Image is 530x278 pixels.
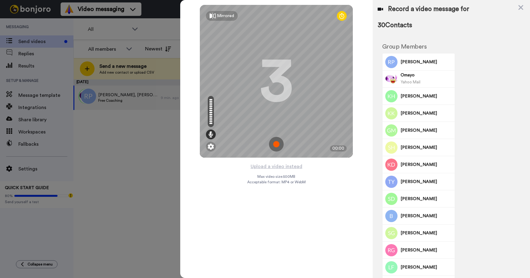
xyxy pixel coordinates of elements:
img: Image of Sean Desir [385,193,397,205]
img: Image of Kory Davis [385,159,397,171]
span: [PERSON_NAME] [401,127,453,134]
h2: Group Members [382,43,455,50]
div: 3 [259,58,293,104]
span: [PERSON_NAME] [401,162,453,168]
span: [PERSON_NAME] [401,230,453,236]
span: [PERSON_NAME] [401,179,453,185]
span: [PERSON_NAME] [401,196,453,202]
img: ic_record_start.svg [269,137,284,152]
span: [PERSON_NAME] [401,144,453,151]
img: Image of Gabrielle Marshall [385,124,397,137]
img: Image of Lorenzo Ferrer [385,261,397,273]
img: Image of Teri Young [385,176,397,188]
span: [PERSON_NAME] [401,93,453,99]
img: Image of Suelema Hickman [385,141,397,154]
span: [PERSON_NAME] [401,59,453,65]
span: [PERSON_NAME] [401,213,453,219]
span: [PERSON_NAME] [401,247,453,253]
span: Yahoo Mail [401,80,420,84]
img: Image of Brando [385,210,397,222]
span: [PERSON_NAME] [401,110,453,116]
img: Image of Kay King [385,107,397,119]
img: Image of Shavaha Gates [385,227,397,239]
span: Acceptable format: MP4 or WebM [247,180,306,185]
div: 00:00 [330,145,347,152]
img: Image of Kevin Hsywood [385,90,397,102]
button: Upload a video instead [249,163,304,170]
span: Max video size: 500 MB [257,174,295,179]
img: Image of Ricco Gaston [385,244,397,256]
img: ic_gear.svg [208,144,214,150]
span: [PERSON_NAME] [401,264,453,270]
span: Omayo [401,72,453,78]
img: Image of Ryan Pitts [385,56,397,68]
img: Image of Omayo [385,73,397,85]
